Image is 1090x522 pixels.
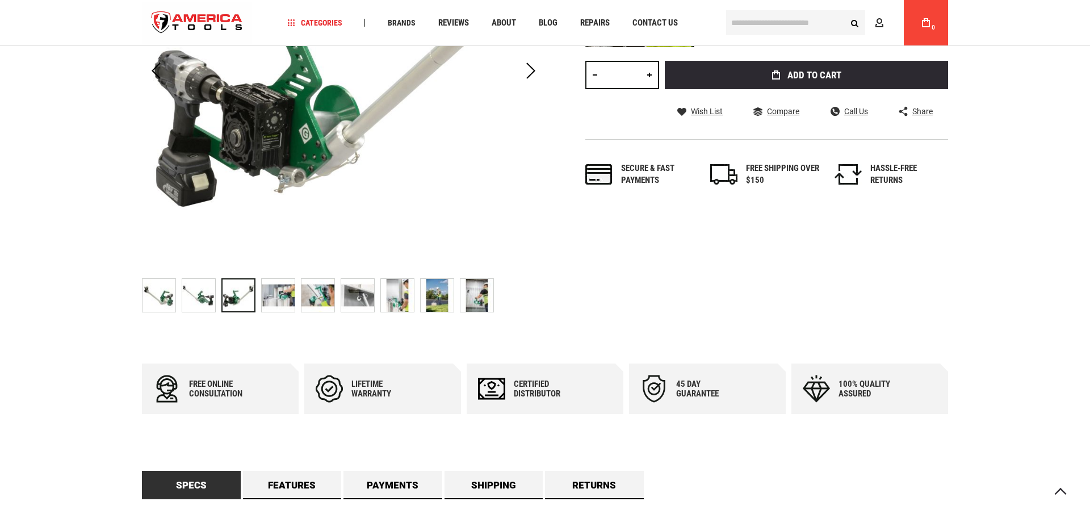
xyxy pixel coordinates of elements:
[677,106,723,116] a: Wish List
[539,19,557,27] span: Blog
[420,273,460,318] div: GREENLEE G1 G1 VERSI-TUGGER™ - HANDHELD 1,000 LB. CABLE PULLER
[665,61,948,89] button: Add to Cart
[753,106,799,116] a: Compare
[460,279,493,312] img: GREENLEE G1 G1 VERSI-TUGGER™ - HANDHELD 1,000 LB. CABLE PULLER
[632,19,678,27] span: Contact Us
[341,273,380,318] div: GREENLEE G1 G1 VERSI-TUGGER™ - HANDHELD 1,000 LB. CABLE PULLER
[182,273,221,318] div: GREENLEE G1 G1 VERSI-TUGGER™ - HANDHELD 1,000 LB. CABLE PULLER
[301,279,334,312] img: GREENLEE G1 G1 VERSI-TUGGER™ - HANDHELD 1,000 LB. CABLE PULLER
[627,15,683,31] a: Contact Us
[288,19,342,27] span: Categories
[433,15,474,31] a: Reviews
[351,379,420,399] div: Lifetime warranty
[621,162,695,187] div: Secure & fast payments
[870,162,944,187] div: HASSLE-FREE RETURNS
[142,273,182,318] div: GREENLEE G1 G1 VERSI-TUGGER™ - HANDHELD 1,000 LB. CABLE PULLER
[767,107,799,115] span: Compare
[388,19,416,27] span: Brands
[221,273,261,318] div: GREENLEE G1 G1 VERSI-TUGGER™ - HANDHELD 1,000 LB. CABLE PULLER
[580,19,610,27] span: Repairs
[746,162,820,187] div: FREE SHIPPING OVER $150
[787,70,841,80] span: Add to Cart
[381,279,414,312] img: GREENLEE G1 G1 VERSI-TUGGER™ - HANDHELD 1,000 LB. CABLE PULLER
[912,107,933,115] span: Share
[421,279,454,312] img: GREENLEE G1 G1 VERSI-TUGGER™ - HANDHELD 1,000 LB. CABLE PULLER
[142,279,175,312] img: GREENLEE G1 G1 VERSI-TUGGER™ - HANDHELD 1,000 LB. CABLE PULLER
[445,471,543,499] a: Shipping
[839,379,907,399] div: 100% quality assured
[831,106,868,116] a: Call Us
[243,471,342,499] a: Features
[534,15,563,31] a: Blog
[283,15,347,31] a: Categories
[460,273,494,318] div: GREENLEE G1 G1 VERSI-TUGGER™ - HANDHELD 1,000 LB. CABLE PULLER
[514,379,582,399] div: Certified Distributor
[341,279,374,312] img: GREENLEE G1 G1 VERSI-TUGGER™ - HANDHELD 1,000 LB. CABLE PULLER
[487,15,521,31] a: About
[261,273,301,318] div: GREENLEE G1 G1 VERSI-TUGGER™ - HANDHELD 1,000 LB. CABLE PULLER
[691,107,723,115] span: Wish List
[380,273,420,318] div: GREENLEE G1 G1 VERSI-TUGGER™ - HANDHELD 1,000 LB. CABLE PULLER
[142,2,252,44] img: America Tools
[835,164,862,185] img: returns
[301,273,341,318] div: GREENLEE G1 G1 VERSI-TUGGER™ - HANDHELD 1,000 LB. CABLE PULLER
[545,471,644,499] a: Returns
[710,164,737,185] img: shipping
[492,19,516,27] span: About
[182,279,215,312] img: GREENLEE G1 G1 VERSI-TUGGER™ - HANDHELD 1,000 LB. CABLE PULLER
[585,164,613,185] img: payments
[844,107,868,115] span: Call Us
[189,379,257,399] div: Free online consultation
[383,15,421,31] a: Brands
[438,19,469,27] span: Reviews
[676,379,744,399] div: 45 day Guarantee
[932,24,935,31] span: 0
[142,471,241,499] a: Specs
[142,2,252,44] a: store logo
[343,471,442,499] a: Payments
[844,12,865,34] button: Search
[575,15,615,31] a: Repairs
[262,279,295,312] img: GREENLEE G1 G1 VERSI-TUGGER™ - HANDHELD 1,000 LB. CABLE PULLER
